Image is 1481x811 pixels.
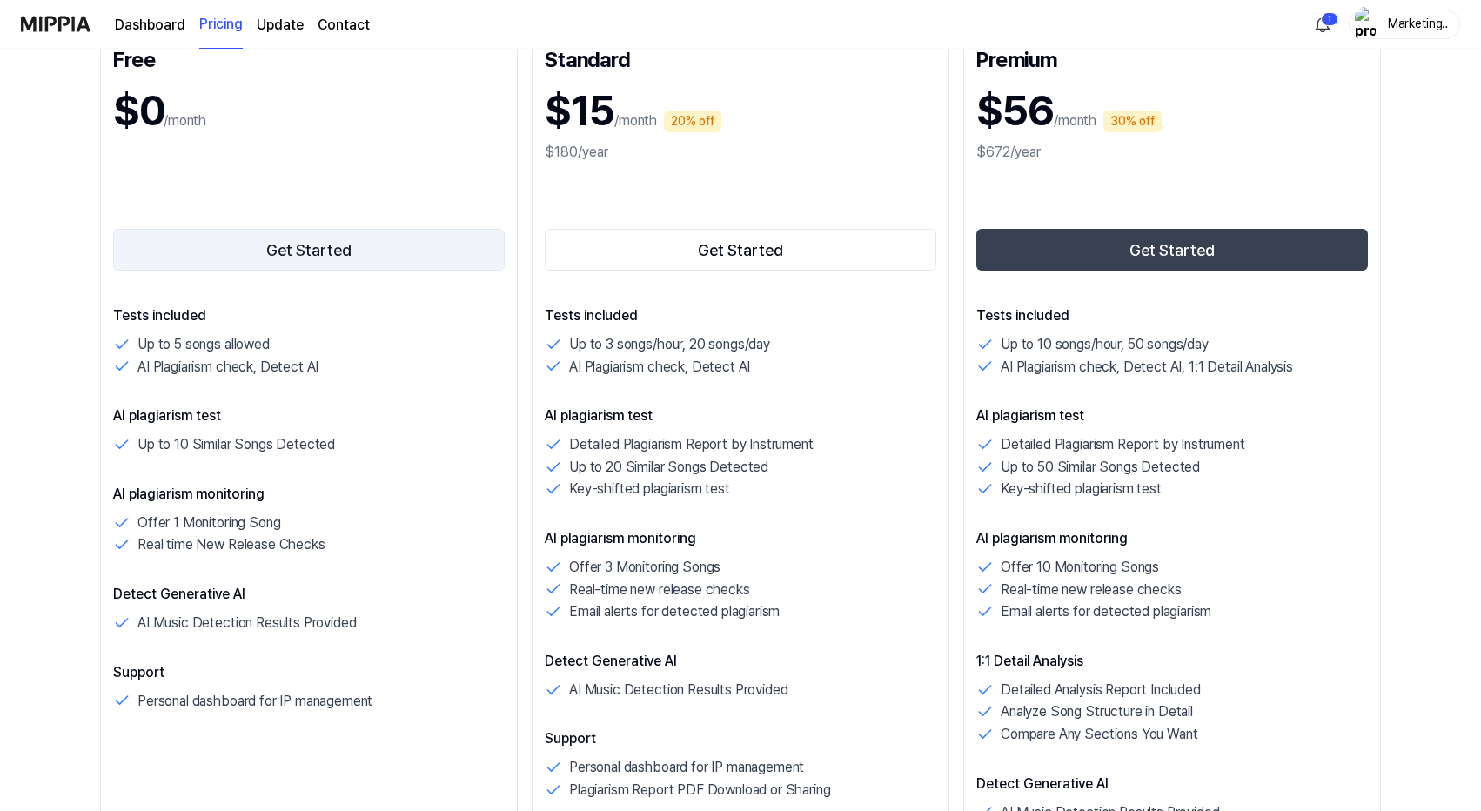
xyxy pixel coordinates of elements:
a: Pricing [199,1,243,49]
p: Real time New Release Checks [137,533,325,556]
p: Offer 10 Monitoring Songs [1001,556,1159,579]
p: Up to 3 songs/hour, 20 songs/day [569,333,770,356]
p: Up to 50 Similar Songs Detected [1001,456,1200,479]
p: Detect Generative AI [976,774,1368,794]
p: Offer 1 Monitoring Song [137,512,280,534]
p: 1:1 Detail Analysis [976,651,1368,672]
a: Update [257,15,304,36]
p: /month [1054,111,1096,131]
p: Up to 20 Similar Songs Detected [569,456,768,479]
p: Up to 10 songs/hour, 50 songs/day [1001,333,1209,356]
h1: $56 [976,79,1054,142]
p: Offer 3 Monitoring Songs [569,556,720,579]
p: Key-shifted plagiarism test [1001,478,1162,500]
p: Compare Any Sections You Want [1001,723,1197,746]
p: Real-time new release checks [1001,579,1182,601]
button: Get Started [545,229,936,271]
p: Detailed Plagiarism Report by Instrument [569,433,814,456]
p: AI plagiarism monitoring [545,528,936,549]
p: Personal dashboard for IP management [569,756,804,779]
img: profile [1355,7,1376,42]
a: Dashboard [115,15,185,36]
h1: $15 [545,79,614,142]
p: Detailed Plagiarism Report by Instrument [1001,433,1245,456]
p: Detect Generative AI [545,651,936,672]
div: 30% off [1103,111,1162,132]
p: Tests included [113,305,505,326]
a: Get Started [976,225,1368,274]
p: AI plagiarism monitoring [113,484,505,505]
p: Support [113,662,505,683]
p: /month [614,111,657,131]
div: $672/year [976,142,1368,163]
p: Up to 10 Similar Songs Detected [137,433,335,456]
p: Detailed Analysis Report Included [1001,679,1201,701]
p: AI plagiarism monitoring [976,528,1368,549]
p: Key-shifted plagiarism test [569,478,730,500]
a: Contact [318,15,370,36]
div: 1 [1321,12,1338,26]
p: /month [164,111,206,131]
a: Get Started [113,225,505,274]
p: Personal dashboard for IP management [137,690,372,713]
p: Email alerts for detected plagiarism [569,600,780,623]
div: $180/year [545,142,936,163]
p: Email alerts for detected plagiarism [1001,600,1211,623]
a: Get Started [545,225,936,274]
p: AI Music Detection Results Provided [137,612,356,634]
p: Up to 5 songs allowed [137,333,270,356]
button: Get Started [113,229,505,271]
p: AI Music Detection Results Provided [569,679,787,701]
button: Get Started [976,229,1368,271]
p: AI plagiarism test [545,405,936,426]
div: Free [113,44,505,72]
p: Tests included [976,305,1368,326]
p: Analyze Song Structure in Detail [1001,700,1193,723]
h1: $0 [113,79,164,142]
p: AI plagiarism test [976,405,1368,426]
p: AI Plagiarism check, Detect AI [569,356,750,379]
img: 알림 [1312,14,1333,35]
p: Real-time new release checks [569,579,750,601]
p: Plagiarism Report PDF Download or Sharing [569,779,830,801]
p: AI Plagiarism check, Detect AI, 1:1 Detail Analysis [1001,356,1293,379]
p: Tests included [545,305,936,326]
div: Standard [545,44,936,72]
div: Marketing Manager [1381,14,1449,33]
p: Support [545,728,936,749]
div: 20% off [664,111,721,132]
p: AI Plagiarism check, Detect AI [137,356,318,379]
p: Detect Generative AI [113,584,505,605]
p: AI plagiarism test [113,405,505,426]
button: 알림1 [1309,10,1337,38]
div: Premium [976,44,1368,72]
button: profileMarketing Manager [1349,10,1460,39]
